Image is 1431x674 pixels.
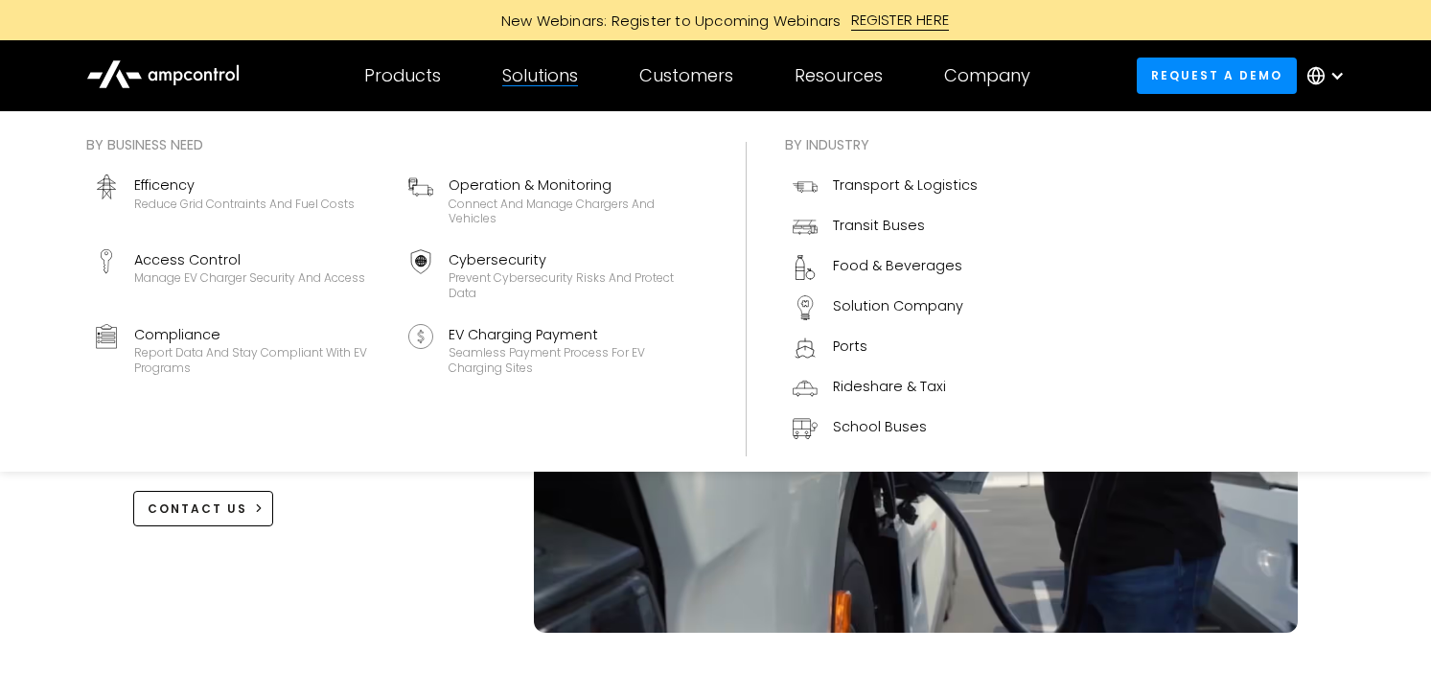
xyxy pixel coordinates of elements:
[785,167,985,207] a: Transport & Logistics
[833,295,963,316] div: Solution Company
[785,368,985,408] a: Rideshare & Taxi
[482,11,851,31] div: New Webinars: Register to Upcoming Webinars
[86,316,393,383] a: ComplianceReport data and stay compliant with EV programs
[86,242,393,309] a: Access ControlManage EV charger security and access
[833,174,978,196] div: Transport & Logistics
[833,376,946,397] div: Rideshare & Taxi
[785,408,985,449] a: School Buses
[449,270,700,300] div: Prevent cybersecurity risks and protect data
[1137,58,1298,93] a: Request a demo
[86,167,393,234] a: EfficencyReduce grid contraints and fuel costs
[502,65,578,86] div: Solutions
[449,345,700,375] div: Seamless Payment Process for EV Charging Sites
[785,207,985,247] a: Transit Buses
[851,10,950,31] div: REGISTER HERE
[449,174,700,196] div: Operation & Monitoring
[639,65,733,86] div: Customers
[449,249,700,270] div: Cybersecurity
[134,249,365,270] div: Access Control
[148,500,247,518] div: CONTACT US
[449,197,700,226] div: Connect and manage chargers and vehicles
[833,255,962,276] div: Food & Beverages
[401,242,707,309] a: CybersecurityPrevent cybersecurity risks and protect data
[785,288,985,328] a: Solution Company
[364,65,441,86] div: Products
[134,197,355,212] div: Reduce grid contraints and fuel costs
[133,491,274,526] a: CONTACT US
[134,174,355,196] div: Efficency
[401,316,707,383] a: EV Charging PaymentSeamless Payment Process for EV Charging Sites
[833,416,927,437] div: School Buses
[833,336,867,357] div: Ports
[795,65,883,86] div: Resources
[833,215,925,236] div: Transit Buses
[401,167,707,234] a: Operation & MonitoringConnect and manage chargers and vehicles
[134,270,365,286] div: Manage EV charger security and access
[944,65,1030,86] div: Company
[134,345,385,375] div: Report data and stay compliant with EV programs
[449,324,700,345] div: EV Charging Payment
[86,134,707,155] div: By business need
[285,10,1147,31] a: New Webinars: Register to Upcoming WebinarsREGISTER HERE
[134,324,385,345] div: Compliance
[785,134,985,155] div: By industry
[785,328,985,368] a: Ports
[785,247,985,288] a: Food & Beverages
